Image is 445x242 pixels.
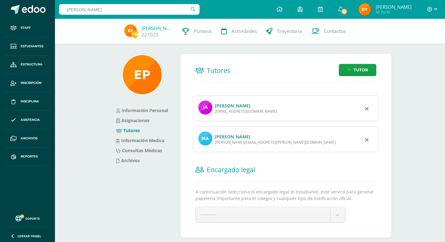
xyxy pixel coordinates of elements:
input: Busca un usuario... [59,4,200,15]
span: Tutor [354,64,368,76]
img: c8daf5868487dcf723db5a2304d8d709.png [123,55,162,94]
span: ---------- [200,211,216,217]
div: [PERSON_NAME][EMAIL_ADDRESS][PERSON_NAME][DOMAIN_NAME] [215,140,336,145]
a: Inscripción [5,74,50,92]
span: Contactos [324,28,346,34]
a: Punteos [177,19,216,44]
a: 221023 [141,31,158,38]
span: 110 [131,30,138,38]
a: Asignaciones [116,117,150,123]
a: [PERSON_NAME] [141,25,173,31]
a: Reportes [5,147,50,166]
span: 35 [341,8,348,15]
span: Encargado legal [207,165,255,174]
span: Asistencia [21,117,40,122]
a: Archivos [116,157,140,163]
a: Staff [5,19,50,37]
span: Disciplina [21,99,39,104]
div: Remover [365,136,368,143]
a: Información Personal [116,107,168,113]
a: Consultas Médicas [116,147,162,153]
img: ff7d707215bbc1661a847b17c545443c.png [124,24,137,37]
a: Archivos [5,129,50,148]
a: Contactos [307,19,350,44]
span: Estudiantes [21,44,43,49]
span: Punteos [194,28,212,34]
a: [PERSON_NAME] [215,134,250,140]
span: Inscripción [21,80,42,85]
a: Disciplina [5,92,50,111]
span: Estructura [21,62,42,67]
img: profile image [198,131,212,146]
img: 037b6ea60564a67d0a4f148695f9261a.png [358,3,371,16]
p: A continuación selecciona el encargado legal el estudiante, este servirá para generar papelería i... [195,188,376,202]
a: Información Medica [116,137,164,143]
a: Tutor [339,64,376,76]
span: Soporte [25,216,40,221]
a: Estructura [5,56,50,74]
img: profile image [198,100,212,115]
span: Staff [21,25,31,30]
span: Archivos [21,136,37,141]
span: Actividades [231,28,257,34]
span: Trayectoria [277,28,302,34]
a: Tutores [116,127,140,133]
div: Remover [365,105,368,112]
div: [EMAIL_ADDRESS][DOMAIN_NAME] [215,109,277,114]
span: [PERSON_NAME] [376,4,412,10]
a: ---------- [196,207,345,222]
a: Actividades [216,19,261,44]
a: Estudiantes [5,37,50,56]
span: Mi Perfil [376,9,412,15]
a: Asistencia [5,111,50,129]
a: Trayectoria [261,19,307,44]
a: [PERSON_NAME] [215,103,250,109]
a: Soporte [7,214,47,222]
span: Tutores [207,66,230,75]
span: Reportes [21,154,38,159]
span: Cerrar panel [17,234,41,238]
